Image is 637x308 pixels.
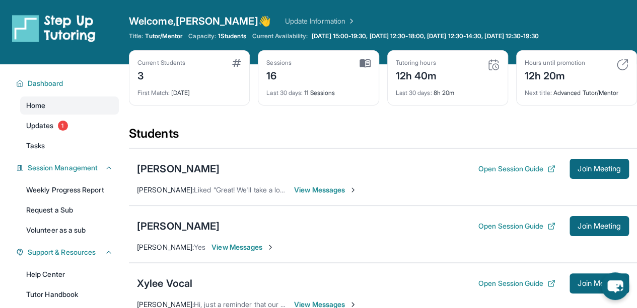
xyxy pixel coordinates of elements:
[26,100,45,111] span: Home
[294,185,357,195] span: View Messages
[312,32,538,40] span: [DATE] 15:00-19:30, [DATE] 12:30-18:00, [DATE] 12:30-14:30, [DATE] 12:30-19:30
[137,59,185,67] div: Current Students
[570,216,629,236] button: Join Meeting
[28,163,98,173] span: Session Management
[20,265,119,283] a: Help Center
[396,59,437,67] div: Tutoring hours
[20,137,119,155] a: Tasks
[28,247,96,257] span: Support & Resources
[24,163,113,173] button: Session Management
[570,273,629,293] button: Join Meeting
[194,243,205,251] span: Yes
[145,32,182,40] span: Tutor/Mentor
[211,242,274,252] span: View Messages
[137,67,185,83] div: 3
[26,141,45,151] span: Tasks
[478,278,555,288] button: Open Session Guide
[218,32,246,40] span: 1 Students
[266,243,274,251] img: Chevron-Right
[578,280,621,286] span: Join Meeting
[525,83,628,97] div: Advanced Tutor/Mentor
[137,276,192,290] div: Xylee Vocal
[20,181,119,199] a: Weekly Progress Report
[570,159,629,179] button: Join Meeting
[487,59,500,71] img: card
[578,223,621,229] span: Join Meeting
[616,59,628,71] img: card
[396,83,500,97] div: 8h 20m
[578,166,621,172] span: Join Meeting
[266,59,292,67] div: Sessions
[24,247,113,257] button: Support & Resources
[20,201,119,219] a: Request a Sub
[285,16,356,26] a: Update Information
[137,162,220,176] div: [PERSON_NAME]
[20,221,119,239] a: Volunteer as a sub
[129,126,637,148] div: Students
[525,89,552,96] span: Next title :
[24,78,113,88] button: Dashboard
[396,67,437,83] div: 12h 40m
[232,59,241,67] img: card
[12,14,96,42] img: logo
[601,272,629,300] button: chat-button
[266,83,370,97] div: 11 Sessions
[478,221,555,231] button: Open Session Guide
[349,186,357,194] img: Chevron-Right
[137,243,194,251] span: [PERSON_NAME] :
[137,83,241,97] div: [DATE]
[345,16,356,26] img: Chevron Right
[129,14,271,28] span: Welcome, [PERSON_NAME] 👋
[478,164,555,174] button: Open Session Guide
[396,89,432,96] span: Last 30 days :
[28,78,63,88] span: Dashboard
[26,121,54,131] span: Updates
[310,32,540,40] a: [DATE] 15:00-19:30, [DATE] 12:30-18:00, [DATE] 12:30-14:30, [DATE] 12:30-19:30
[20,285,119,303] a: Tutor Handbook
[137,185,194,194] span: [PERSON_NAME] :
[188,32,216,40] span: Capacity:
[266,67,292,83] div: 16
[20,117,119,135] a: Updates1
[266,89,303,96] span: Last 30 days :
[20,96,119,115] a: Home
[360,59,371,68] img: card
[137,89,170,96] span: First Match :
[58,121,68,131] span: 1
[137,219,220,233] div: [PERSON_NAME]
[252,32,308,40] span: Current Availability:
[525,59,585,67] div: Hours until promotion
[194,185,394,194] span: Liked “Great! We'll take a look at this in [DATE] session at 6:30.”
[129,32,143,40] span: Title:
[525,67,585,83] div: 12h 20m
